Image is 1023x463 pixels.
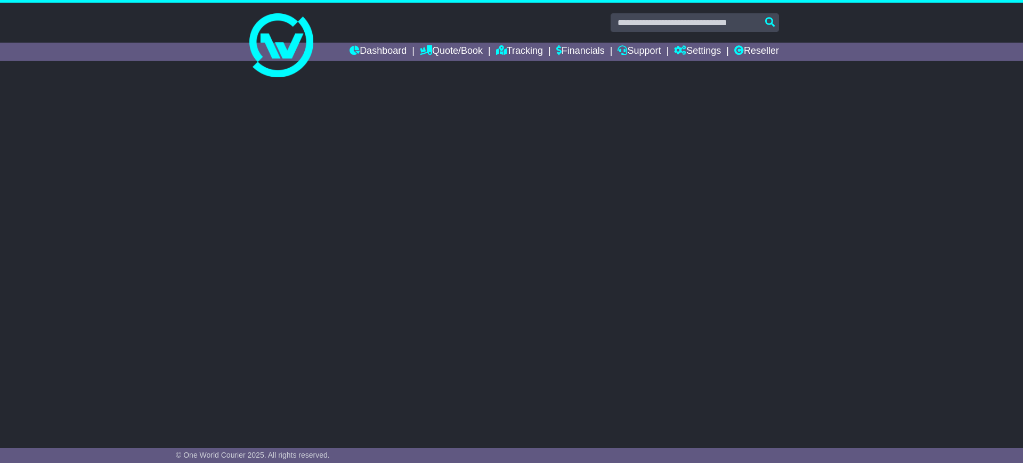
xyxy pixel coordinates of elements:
[674,43,721,61] a: Settings
[618,43,661,61] a: Support
[350,43,407,61] a: Dashboard
[176,451,330,459] span: © One World Courier 2025. All rights reserved.
[734,43,779,61] a: Reseller
[496,43,543,61] a: Tracking
[420,43,483,61] a: Quote/Book
[556,43,605,61] a: Financials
